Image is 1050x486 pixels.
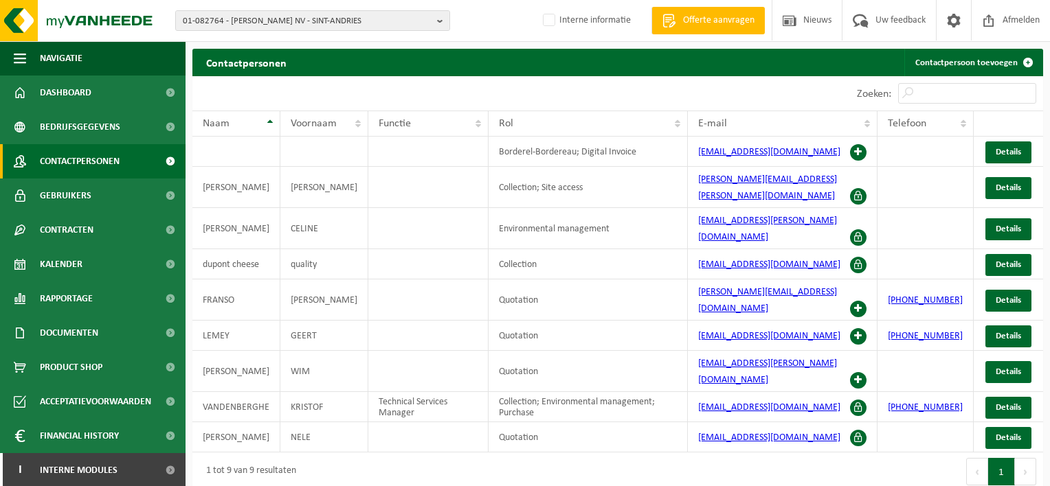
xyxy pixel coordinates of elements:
span: Details [996,296,1021,305]
td: [PERSON_NAME] [280,279,368,321]
td: CELINE [280,208,368,249]
a: [EMAIL_ADDRESS][DOMAIN_NAME] [698,147,840,157]
td: [PERSON_NAME] [192,351,280,392]
td: Borderel-Bordereau; Digital Invoice [489,137,688,167]
h2: Contactpersonen [192,49,300,76]
td: GEERT [280,321,368,351]
a: Contactpersoon toevoegen [904,49,1042,76]
span: Bedrijfsgegevens [40,110,120,144]
a: Details [985,254,1031,276]
span: Details [996,433,1021,442]
td: VANDENBERGHE [192,392,280,422]
a: [PHONE_NUMBER] [888,331,963,341]
a: Details [985,218,1031,240]
span: 01-082764 - [PERSON_NAME] NV - SINT-ANDRIES [183,11,432,32]
span: Contracten [40,213,93,247]
td: Collection; Site access [489,167,688,208]
td: Technical Services Manager [368,392,489,422]
span: E-mail [698,118,727,129]
td: Environmental management [489,208,688,249]
td: [PERSON_NAME] [192,208,280,249]
span: Acceptatievoorwaarden [40,384,151,419]
span: Contactpersonen [40,144,120,178]
td: dupont cheese [192,249,280,279]
a: [EMAIL_ADDRESS][DOMAIN_NAME] [698,402,840,413]
span: Offerte aanvragen [680,14,758,27]
a: Offerte aanvragen [651,7,765,34]
a: [PHONE_NUMBER] [888,295,963,305]
label: Interne informatie [540,10,631,31]
td: KRISTOF [280,392,368,422]
td: WIM [280,351,368,392]
span: Kalender [40,247,82,281]
span: Details [996,148,1021,157]
a: [EMAIL_ADDRESS][DOMAIN_NAME] [698,331,840,341]
td: Collection; Environmental management; Purchase [489,392,688,422]
span: Financial History [40,419,119,453]
td: [PERSON_NAME] [280,167,368,208]
span: Gebruikers [40,178,91,213]
div: 1 tot 9 van 9 resultaten [199,459,296,484]
button: Next [1015,458,1036,485]
span: Details [996,403,1021,412]
span: Details [996,260,1021,269]
td: quality [280,249,368,279]
td: Quotation [489,321,688,351]
span: Rol [499,118,513,129]
a: [EMAIL_ADDRESS][PERSON_NAME][DOMAIN_NAME] [698,216,837,242]
td: NELE [280,422,368,452]
span: Documenten [40,316,98,350]
span: Telefoon [888,118,926,129]
a: [PHONE_NUMBER] [888,402,963,413]
a: Details [985,177,1031,199]
a: Details [985,397,1031,419]
a: Details [985,427,1031,449]
span: Navigatie [40,41,82,76]
td: FRANSO [192,279,280,321]
td: Quotation [489,351,688,392]
td: [PERSON_NAME] [192,422,280,452]
a: [PERSON_NAME][EMAIL_ADDRESS][DOMAIN_NAME] [698,287,837,314]
a: [EMAIL_ADDRESS][DOMAIN_NAME] [698,259,840,270]
button: 1 [988,458,1015,485]
span: Dashboard [40,76,91,110]
a: Details [985,361,1031,383]
button: Previous [966,458,988,485]
span: Voornaam [291,118,337,129]
a: [EMAIL_ADDRESS][PERSON_NAME][DOMAIN_NAME] [698,358,837,385]
td: Collection [489,249,688,279]
span: Details [996,367,1021,376]
td: LEMEY [192,321,280,351]
a: Details [985,290,1031,312]
td: [PERSON_NAME] [192,167,280,208]
td: Quotation [489,279,688,321]
span: Functie [379,118,411,129]
a: Details [985,325,1031,347]
span: Details [996,332,1021,340]
button: 01-082764 - [PERSON_NAME] NV - SINT-ANDRIES [175,10,450,31]
span: Details [996,224,1021,233]
td: Quotation [489,422,688,452]
span: Details [996,183,1021,192]
span: Naam [203,118,230,129]
label: Zoeken: [857,89,891,100]
a: [PERSON_NAME][EMAIL_ADDRESS][PERSON_NAME][DOMAIN_NAME] [698,174,837,201]
span: Rapportage [40,281,93,316]
span: Product Shop [40,350,102,384]
a: [EMAIL_ADDRESS][DOMAIN_NAME] [698,432,840,443]
a: Details [985,141,1031,163]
